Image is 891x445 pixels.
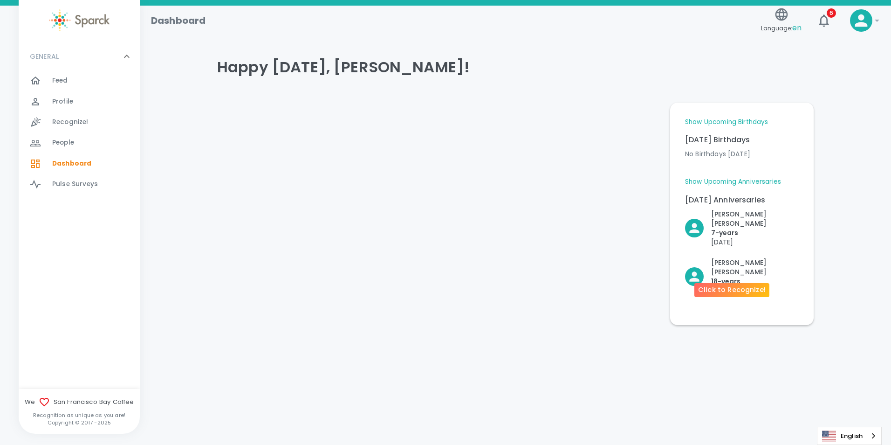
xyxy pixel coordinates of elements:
[685,149,799,159] p: No Birthdays [DATE]
[52,180,98,189] span: Pulse Surveys
[678,250,799,295] div: Click to Recognize!
[685,134,799,146] p: [DATE] Birthdays
[19,419,140,426] p: Copyright © 2017 - 2025
[694,283,769,297] div: Click to Recognize!
[19,70,140,198] div: GENERAL
[711,258,799,277] p: [PERSON_NAME] [PERSON_NAME]
[817,427,881,445] a: English
[19,132,140,153] a: People
[792,22,802,33] span: en
[685,118,768,127] a: Show Upcoming Birthdays
[19,9,140,31] a: Sparck logo
[19,396,140,408] span: We San Francisco Bay Coffee
[761,22,802,35] span: Language:
[19,411,140,419] p: Recognition as unique as you are!
[813,9,835,32] button: 6
[685,177,781,187] a: Show Upcoming Anniversaries
[19,42,140,70] div: GENERAL
[711,228,799,237] p: 7- years
[711,209,799,228] p: [PERSON_NAME] [PERSON_NAME]
[52,159,91,168] span: Dashboard
[685,209,799,247] button: Click to Recognize!
[52,118,89,127] span: Recognize!
[685,195,799,206] p: [DATE] Anniversaries
[711,237,799,247] p: [DATE]
[19,112,140,132] a: Recognize!
[52,97,73,106] span: Profile
[827,8,836,18] span: 6
[217,58,814,76] h4: Happy [DATE], [PERSON_NAME]!
[151,13,206,28] h1: Dashboard
[757,4,805,37] button: Language:en
[52,138,74,147] span: People
[30,52,59,61] p: GENERAL
[817,427,882,445] aside: Language selected: English
[19,174,140,195] a: Pulse Surveys
[49,9,110,31] img: Sparck logo
[19,91,140,112] a: Profile
[19,153,140,174] a: Dashboard
[52,76,68,85] span: Feed
[678,202,799,247] div: Click to Recognize!
[817,427,882,445] div: Language
[19,70,140,91] a: Feed
[685,258,799,295] button: Click to Recognize!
